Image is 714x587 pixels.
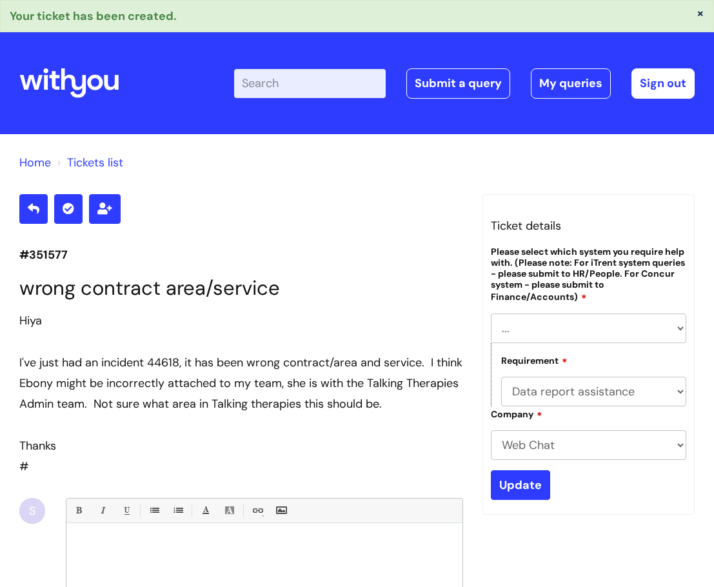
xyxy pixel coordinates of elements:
p: #351577 [19,244,463,265]
div: Thanks [19,435,463,456]
a: Underline(Ctrl-U) [118,502,134,519]
a: Link [249,502,265,519]
label: Company [491,407,542,420]
a: Tickets list [67,155,123,170]
a: Submit a query [406,68,510,98]
input: Update [491,470,550,500]
li: Solution home [19,152,51,173]
a: Bold (Ctrl-B) [70,502,86,519]
h1: wrong contract area/service [19,276,463,300]
div: # [19,310,463,477]
div: S [19,498,45,524]
h3: Ticket details [491,215,686,236]
a: 1. Ordered List (Ctrl-Shift-8) [170,502,186,519]
a: Font Color [197,502,213,519]
a: Sign out [631,68,695,98]
input: Search [234,69,386,97]
a: Back Color [221,502,237,519]
a: Insert Image... [273,502,289,519]
li: Tickets list [54,152,123,173]
a: Italic (Ctrl-I) [94,502,110,519]
div: | - [234,68,695,98]
button: × [697,7,704,19]
a: • Unordered List (Ctrl-Shift-7) [146,502,162,519]
a: Home [19,155,51,170]
div: Hiya I've just had an incident 44618, it has been wrong contract/area and service. I think Ebony ... [19,310,463,435]
a: My queries [531,68,611,98]
label: Please select which system you require help with. (Please note: For iTrent system queries - pleas... [491,246,686,303]
label: Requirement [501,353,568,366]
